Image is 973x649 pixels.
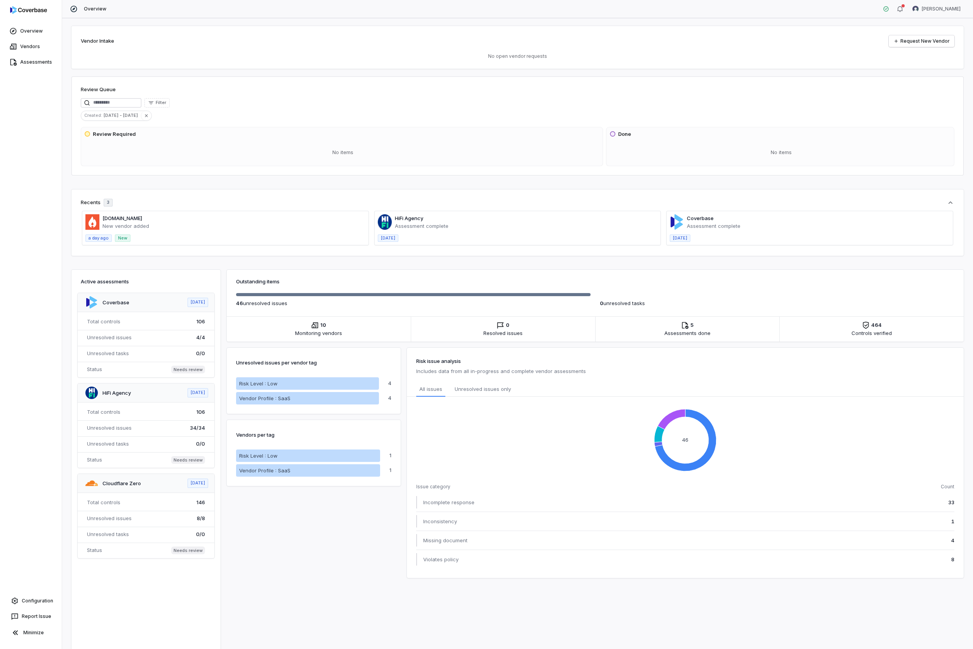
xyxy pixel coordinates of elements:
span: 3 [107,200,109,205]
p: Unresolved issues per vendor tag [236,357,317,368]
p: Vendors per tag [236,429,275,440]
p: 4 [388,381,391,386]
span: Created : [81,112,104,119]
span: 0 [600,300,603,306]
a: Vendors [2,40,60,54]
span: 4 [951,536,954,544]
a: Request New Vendor [889,35,954,47]
p: 1 [389,468,391,473]
p: 1 [389,453,391,458]
p: unresolved issue s [236,299,591,307]
span: [DATE] - [DATE] [104,112,141,119]
p: unresolved task s [600,299,954,307]
span: Resolved issues [483,329,523,337]
span: Incomplete response [423,498,474,506]
h1: Review Queue [81,86,116,94]
p: 4 [388,396,391,401]
span: Filter [156,100,166,106]
a: HiFi Agency [395,215,423,221]
span: Issue category [416,484,450,490]
span: Violates policy [423,555,459,563]
div: No items [610,142,952,163]
button: Filter [144,98,170,108]
button: Recents3 [81,199,954,206]
p: Risk Level : Low [239,380,278,387]
span: Overview [84,6,106,12]
text: 46 [682,436,688,442]
span: Monitoring vendors [295,329,342,337]
span: Assessments done [664,329,711,337]
div: No items [84,142,601,163]
span: 8 [951,555,954,563]
span: 33 [948,498,954,506]
h3: Review Required [93,130,136,138]
p: Vendor Profile : SaaS [239,467,290,474]
h3: Done [618,130,631,138]
p: Vendor Profile : SaaS [239,394,290,402]
span: Controls verified [851,329,892,337]
span: 1 [951,517,954,525]
span: Count [941,484,954,490]
img: Neil Kelly avatar [912,6,919,12]
span: Inconsistency [423,517,457,525]
a: Overview [2,24,60,38]
a: Assessments [2,55,60,69]
a: Coverbase [687,215,714,221]
h3: Risk issue analysis [416,357,954,365]
button: Minimize [3,625,59,640]
span: [PERSON_NAME] [922,6,961,12]
a: [DOMAIN_NAME] [103,215,142,221]
h3: Outstanding items [236,278,954,285]
button: Report Issue [3,609,59,623]
img: logo-D7KZi-bG.svg [10,6,47,14]
div: Recents [81,199,113,206]
p: No open vendor requests [81,53,954,59]
p: Risk Level : Low [239,452,278,460]
span: 5 [690,321,693,329]
h2: Vendor Intake [81,37,114,45]
span: Missing document [423,536,467,544]
a: HiFi Agency [103,390,131,396]
span: 46 [236,300,243,306]
h3: Active assessments [81,278,211,285]
span: Unresolved issues only [455,385,511,394]
span: 0 [506,321,509,329]
button: Neil Kelly avatar[PERSON_NAME] [908,3,965,15]
span: All issues [419,385,442,393]
a: Cloudflare Zero [103,480,141,486]
span: 10 [320,321,326,329]
a: Configuration [3,594,59,608]
a: Coverbase [103,299,129,305]
p: Includes data from all in-progress and complete vendor assessments [416,366,954,376]
span: 464 [871,321,882,329]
